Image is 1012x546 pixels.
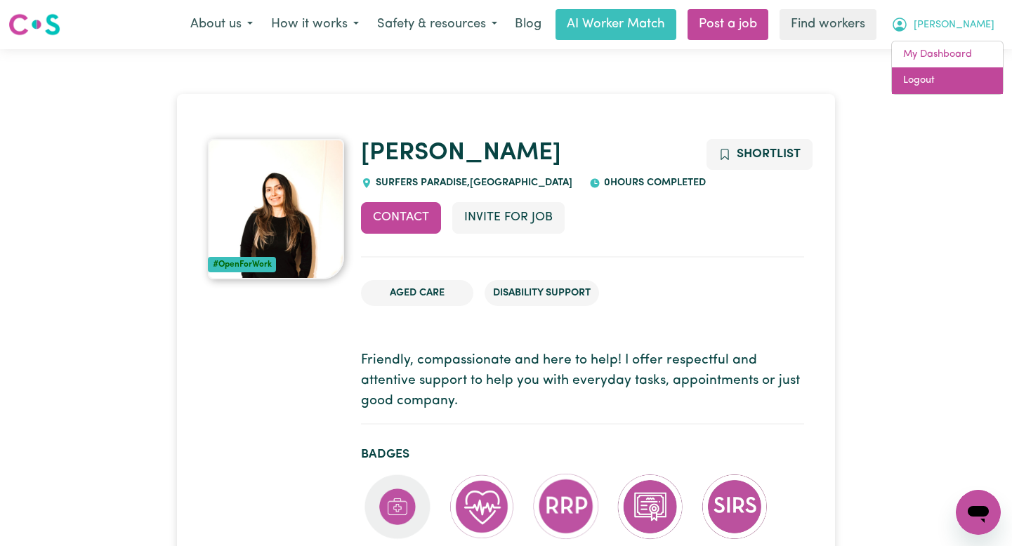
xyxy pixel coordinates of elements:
[688,9,768,40] a: Post a job
[737,148,801,160] span: Shortlist
[556,9,676,40] a: AI Worker Match
[361,202,441,233] button: Contact
[914,18,994,33] span: [PERSON_NAME]
[452,202,565,233] button: Invite for Job
[181,10,262,39] button: About us
[208,139,344,279] a: Adriana's profile picture'#OpenForWork
[361,447,803,462] h2: Badges
[956,490,1001,535] iframe: Button to launch messaging window
[361,351,803,411] p: Friendly, compassionate and here to help! I offer respectful and attentive support to help you wi...
[485,280,599,307] li: Disability Support
[892,67,1003,94] a: Logout
[208,257,276,272] div: #OpenForWork
[361,141,561,166] a: [PERSON_NAME]
[8,12,60,37] img: Careseekers logo
[506,9,550,40] a: Blog
[892,41,1003,68] a: My Dashboard
[882,10,1004,39] button: My Account
[701,473,768,540] img: CS Academy: Serious Incident Reporting Scheme course completed
[707,139,813,170] button: Add to shortlist
[448,473,515,540] img: Care and support worker has completed CPR Certification
[364,473,431,540] img: Care and support worker has completed First Aid Certification
[361,280,473,307] li: Aged Care
[600,178,706,188] span: 0 hours completed
[368,10,506,39] button: Safety & resources
[891,41,1004,95] div: My Account
[617,473,684,540] img: CS Academy: Aged Care Quality Standards & Code of Conduct course completed
[208,139,344,279] img: Adriana
[8,8,60,41] a: Careseekers logo
[262,10,368,39] button: How it works
[532,473,600,540] img: CS Academy: Regulated Restrictive Practices course completed
[780,9,876,40] a: Find workers
[372,178,572,188] span: SURFERS PARADISE , [GEOGRAPHIC_DATA]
